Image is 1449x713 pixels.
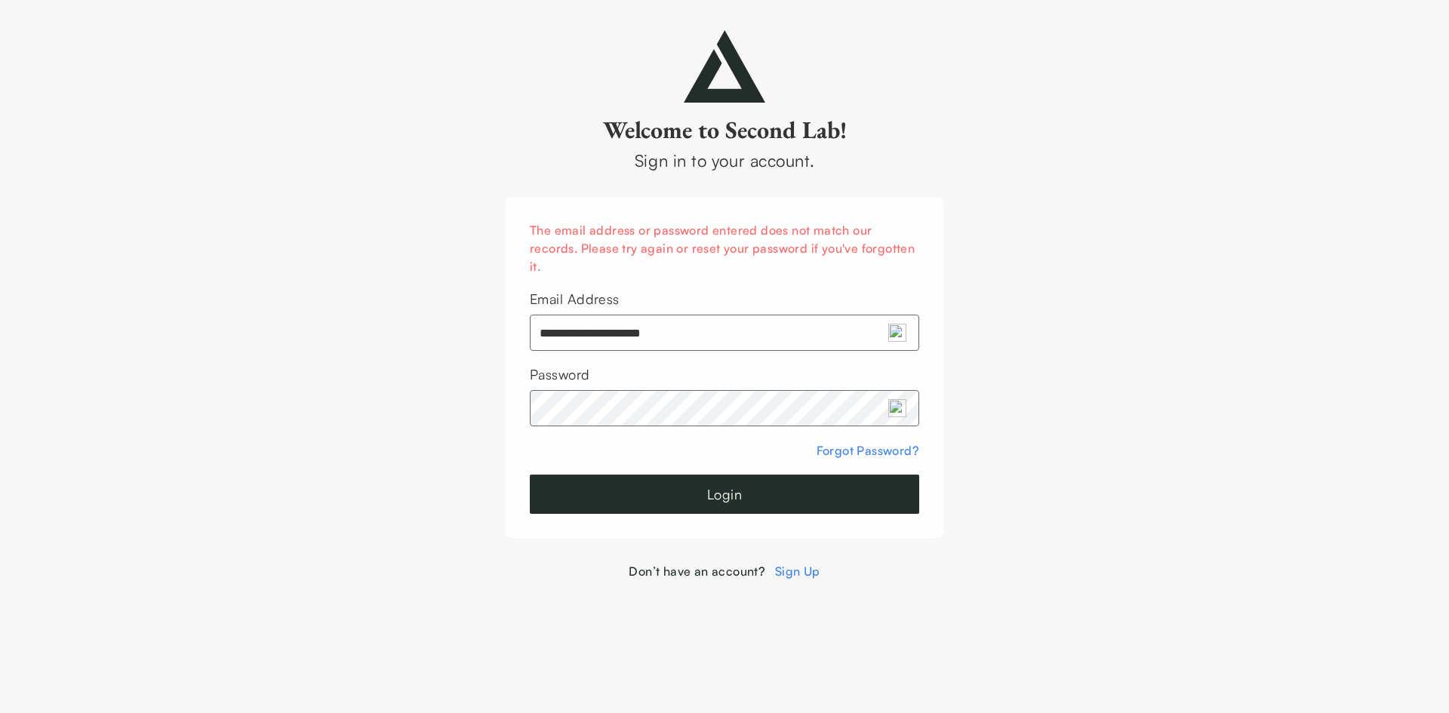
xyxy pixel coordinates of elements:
[775,564,820,579] a: Sign Up
[817,443,919,458] a: Forgot Password?
[530,475,919,514] button: Login
[506,148,943,173] div: Sign in to your account.
[506,115,943,145] h2: Welcome to Second Lab!
[530,221,919,275] div: The email address or password entered does not match our records. Please try again or reset your ...
[888,399,906,417] img: npw-badge-icon-locked.svg
[530,366,590,383] label: Password
[684,30,765,103] img: secondlab-logo
[888,324,906,342] img: npw-badge-icon-locked.svg
[506,562,943,580] div: Don’t have an account?
[530,290,620,307] label: Email Address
